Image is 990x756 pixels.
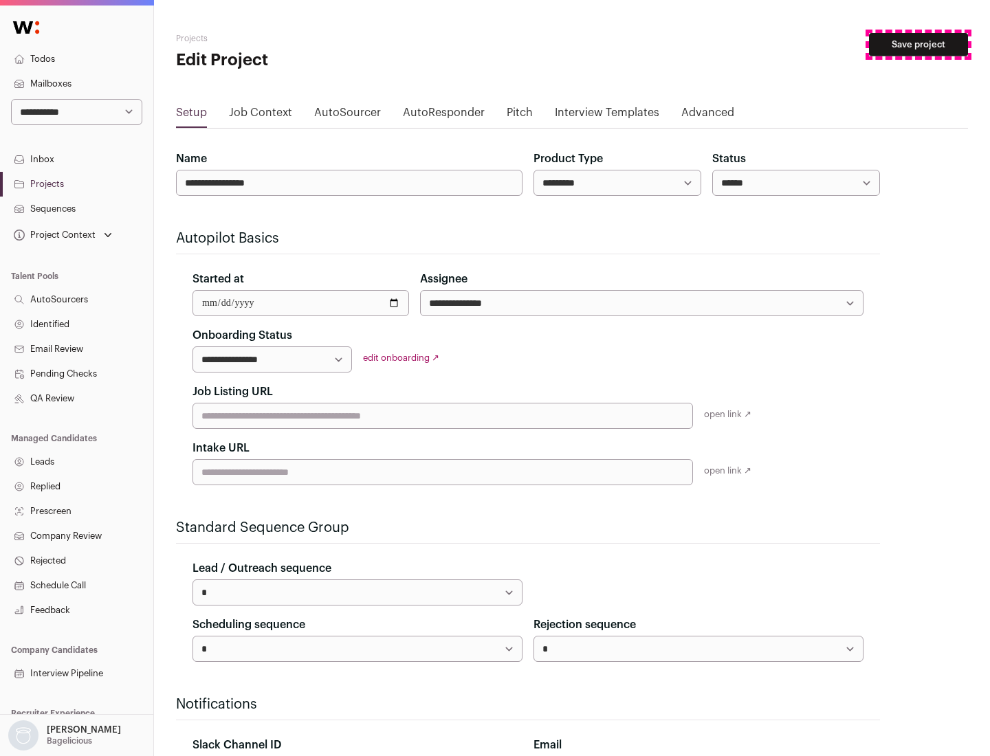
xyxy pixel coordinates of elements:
[176,518,880,537] h2: Standard Sequence Group
[712,151,746,167] label: Status
[869,33,968,56] button: Save project
[176,151,207,167] label: Name
[192,440,250,456] label: Intake URL
[11,225,115,245] button: Open dropdown
[176,104,207,126] a: Setup
[176,695,880,714] h2: Notifications
[533,151,603,167] label: Product Type
[176,49,440,71] h1: Edit Project
[176,229,880,248] h2: Autopilot Basics
[403,104,485,126] a: AutoResponder
[8,720,38,751] img: nopic.png
[192,560,331,577] label: Lead / Outreach sequence
[176,33,440,44] h2: Projects
[192,383,273,400] label: Job Listing URL
[681,104,734,126] a: Advanced
[47,724,121,735] p: [PERSON_NAME]
[47,735,92,746] p: Bagelicious
[420,271,467,287] label: Assignee
[363,353,439,362] a: edit onboarding ↗
[192,271,244,287] label: Started at
[11,230,96,241] div: Project Context
[507,104,533,126] a: Pitch
[192,737,281,753] label: Slack Channel ID
[5,720,124,751] button: Open dropdown
[533,737,863,753] div: Email
[192,327,292,344] label: Onboarding Status
[192,616,305,633] label: Scheduling sequence
[229,104,292,126] a: Job Context
[533,616,636,633] label: Rejection sequence
[314,104,381,126] a: AutoSourcer
[555,104,659,126] a: Interview Templates
[5,14,47,41] img: Wellfound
